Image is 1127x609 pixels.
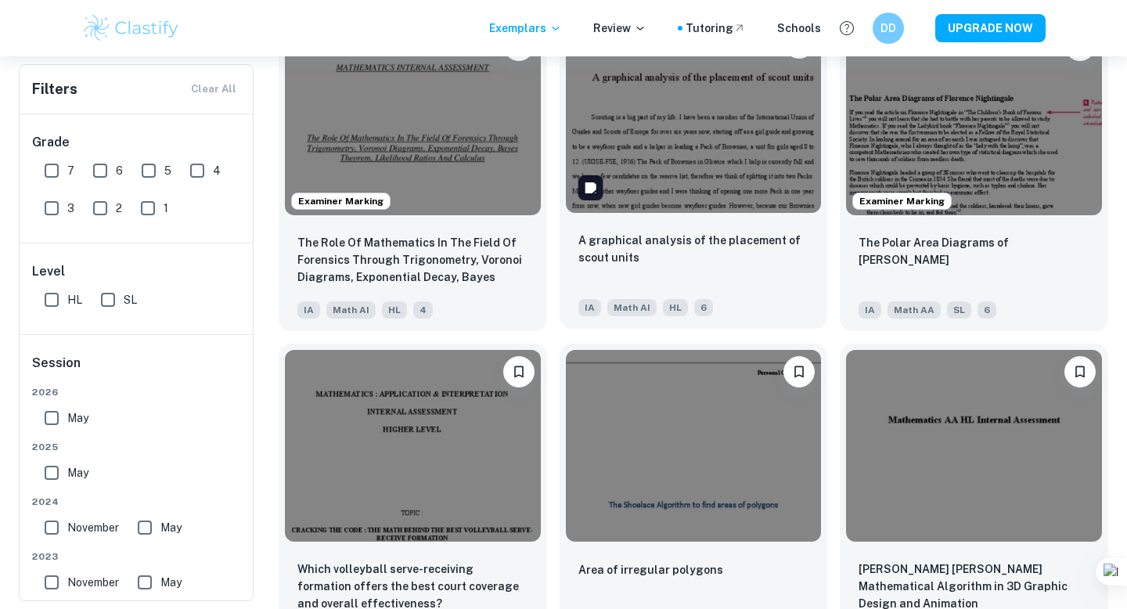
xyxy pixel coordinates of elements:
span: 3 [67,200,74,217]
span: Math AI [607,299,657,316]
a: Schools [777,20,821,37]
h6: Level [32,262,242,281]
span: 7 [67,162,74,179]
span: SL [947,301,971,319]
p: The Polar Area Diagrams of Florence Nightingale [859,234,1089,268]
img: Math AI IA example thumbnail: Area of irregular polygons [566,350,822,542]
img: Math AI IA example thumbnail: A graphical analysis of the placement of [566,21,822,213]
img: Clastify logo [81,13,181,44]
span: HL [663,299,688,316]
span: 6 [116,162,123,179]
p: A graphical analysis of the placement of scout units [578,232,809,266]
span: IA [297,301,320,319]
span: 2024 [32,495,242,509]
button: Bookmark [503,356,535,387]
span: 4 [413,301,433,319]
span: May [67,409,88,427]
span: November [67,574,119,591]
span: May [160,574,182,591]
span: HL [67,291,82,308]
button: Help and Feedback [834,15,860,41]
h6: DD [880,20,898,37]
a: Examiner MarkingBookmarkThe Polar Area Diagrams of Florence NightingaleIAMath AASL6 [840,17,1108,331]
span: November [67,519,119,536]
h6: Grade [32,133,242,152]
span: Math AI [326,301,376,319]
span: May [160,519,182,536]
span: IA [578,299,601,316]
span: May [67,464,88,481]
button: DD [873,13,904,44]
button: Bookmark [1064,356,1096,387]
span: 2 [116,200,122,217]
span: SL [124,291,137,308]
span: 6 [978,301,996,319]
img: Math AI IA example thumbnail: The Role Of Mathematics In The Field Of [285,23,541,215]
span: Examiner Marking [292,194,390,208]
p: Area of irregular polygons [578,561,723,578]
span: 5 [164,162,171,179]
a: BookmarkA graphical analysis of the placement of scout unitsIAMath AIHL6 [560,17,828,331]
a: Examiner MarkingBookmarkThe Role Of Mathematics In The Field Of Forensics Through Trigonometry, V... [279,17,547,331]
p: The Role Of Mathematics In The Field Of Forensics Through Trigonometry, Voronoi Diagrams, Exponen... [297,234,528,287]
span: IA [859,301,881,319]
h6: Filters [32,78,77,100]
button: Bookmark [783,356,815,387]
a: Tutoring [686,20,746,37]
button: UPGRADE NOW [935,14,1046,42]
span: 2023 [32,550,242,564]
img: Math AA IA example thumbnail: Catmull Clark’s Mathematical Algorithm i [846,350,1102,542]
img: Math AA IA example thumbnail: The Polar Area Diagrams of Florence Nigh [846,23,1102,215]
p: Exemplars [489,20,562,37]
span: 4 [213,162,221,179]
img: Math AI IA example thumbnail: Which volleyball serve-receiving formati [285,350,541,542]
span: Examiner Marking [853,194,951,208]
h6: Session [32,354,242,385]
span: 2025 [32,440,242,454]
p: Review [593,20,646,37]
span: 1 [164,200,168,217]
span: 6 [694,299,713,316]
span: Math AA [888,301,941,319]
span: HL [382,301,407,319]
span: 2026 [32,385,242,399]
